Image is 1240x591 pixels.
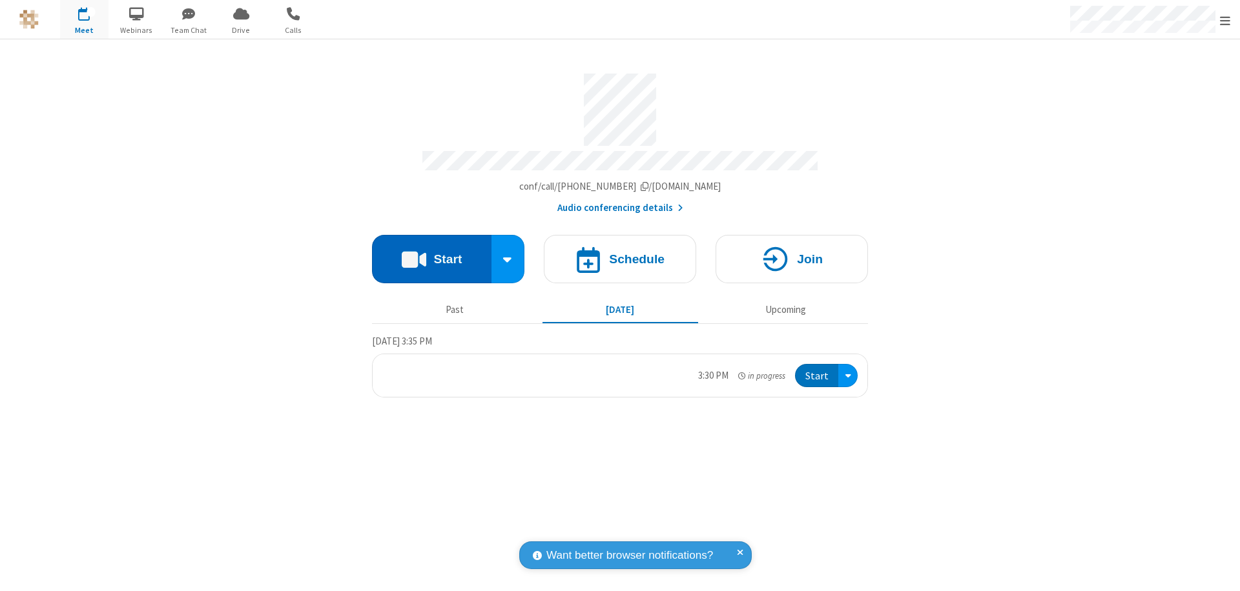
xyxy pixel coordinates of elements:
[372,64,868,215] section: Account details
[797,253,823,265] h4: Join
[519,180,721,192] span: Copy my meeting room link
[491,235,525,283] div: Start conference options
[838,364,858,388] div: Open menu
[433,253,462,265] h4: Start
[269,25,318,36] span: Calls
[609,253,665,265] h4: Schedule
[544,235,696,283] button: Schedule
[217,25,265,36] span: Drive
[519,179,721,194] button: Copy my meeting room linkCopy my meeting room link
[716,235,868,283] button: Join
[698,368,728,383] div: 3:30 PM
[372,235,491,283] button: Start
[87,7,96,17] div: 1
[377,297,533,322] button: Past
[19,10,39,29] img: QA Selenium DO NOT DELETE OR CHANGE
[738,370,785,382] em: in progress
[1208,557,1230,582] iframe: Chat
[372,334,868,398] section: Today's Meetings
[557,201,683,215] button: Audio conferencing details
[60,25,108,36] span: Meet
[112,25,161,36] span: Webinars
[165,25,213,36] span: Team Chat
[795,364,838,388] button: Start
[708,297,863,322] button: Upcoming
[542,297,698,322] button: [DATE]
[372,335,432,347] span: [DATE] 3:35 PM
[546,547,713,564] span: Want better browser notifications?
